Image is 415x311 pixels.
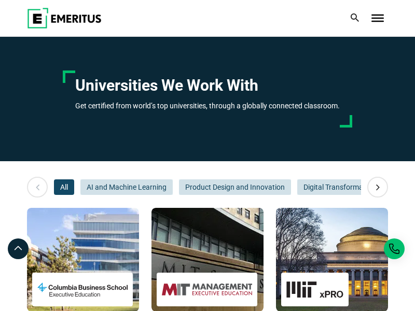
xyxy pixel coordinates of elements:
[75,76,340,95] h1: Universities We Work With
[162,278,252,301] img: MIT Sloan Executive Education
[37,278,128,301] img: Columbia Business School Executive Education
[80,179,173,195] button: AI and Machine Learning
[286,278,343,301] img: MIT xPRO
[297,179,382,195] button: Digital Transformation
[371,15,384,22] button: Toggle Menu
[179,179,291,195] button: Product Design and Innovation
[75,100,340,111] h3: Get certified from world’s top universities, through a globally connected classroom.
[54,179,74,195] button: All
